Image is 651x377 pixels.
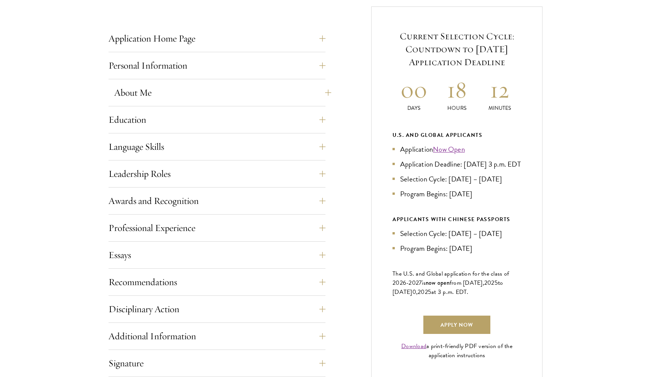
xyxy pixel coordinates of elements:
h2: 00 [393,75,436,104]
span: is [422,278,426,287]
button: About Me [114,83,331,102]
li: Program Begins: [DATE] [393,243,521,254]
button: Disciplinary Action [108,300,325,318]
span: from [DATE], [450,278,484,287]
span: 7 [419,278,422,287]
li: Application Deadline: [DATE] 3 p.m. EDT [393,159,521,170]
p: Days [393,104,436,112]
span: -202 [406,278,419,287]
button: Essays [108,246,325,264]
span: 5 [495,278,498,287]
div: U.S. and Global Applicants [393,130,521,140]
span: 202 [418,287,428,297]
div: a print-friendly PDF version of the application instructions [393,342,521,360]
span: The U.S. and Global application for the class of 202 [393,269,509,287]
h5: Current Selection Cycle: Countdown to [DATE] Application Deadline [393,30,521,69]
p: Minutes [478,104,521,112]
button: Education [108,111,325,129]
a: Apply Now [423,316,490,334]
button: Additional Information [108,327,325,345]
button: Language Skills [108,138,325,156]
li: Selection Cycle: [DATE] – [DATE] [393,228,521,239]
span: 0 [412,287,416,297]
button: Professional Experience [108,219,325,237]
span: at 3 p.m. EDT. [431,287,469,297]
li: Application [393,144,521,155]
a: Now Open [433,144,465,155]
button: Application Home Page [108,29,325,48]
button: Leadership Roles [108,165,325,183]
button: Recommendations [108,273,325,291]
button: Signature [108,354,325,372]
li: Selection Cycle: [DATE] – [DATE] [393,173,521,184]
button: Personal Information [108,56,325,75]
span: , [416,287,418,297]
span: 202 [484,278,495,287]
h2: 18 [436,75,479,104]
span: 6 [403,278,406,287]
div: APPLICANTS WITH CHINESE PASSPORTS [393,215,521,224]
h2: 12 [478,75,521,104]
button: Awards and Recognition [108,192,325,210]
span: to [DATE] [393,278,503,297]
span: now open [426,278,450,287]
span: 5 [428,287,431,297]
li: Program Begins: [DATE] [393,188,521,199]
a: Download [401,342,426,351]
p: Hours [436,104,479,112]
